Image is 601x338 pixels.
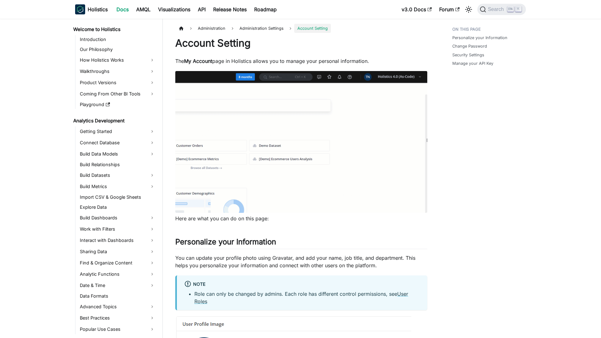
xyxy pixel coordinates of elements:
[88,6,108,13] b: Holistics
[78,138,157,148] a: Connect Database
[175,254,427,269] p: You can update your profile photo using Gravatar, and add your name, job title, and department. T...
[464,4,474,14] button: Switch between dark and light mode (currently light mode)
[78,258,157,268] a: Find & Organize Content
[398,4,435,14] a: v3.0 Docs
[78,149,157,159] a: Build Data Models
[452,43,487,49] a: Change Password
[78,313,157,323] a: Best Practices
[236,24,287,33] span: Administration Settings
[184,280,420,289] div: note
[78,247,157,257] a: Sharing Data
[477,4,526,15] button: Search (Ctrl+K)
[78,100,157,109] a: Playground
[294,24,331,33] span: Account Setting
[78,302,157,312] a: Advanced Topics
[78,35,157,44] a: Introduction
[78,324,157,334] a: Popular Use Cases
[75,4,85,14] img: Holistics
[71,116,157,125] a: Analytics Development
[175,237,427,249] h2: Personalize your Information
[175,24,187,33] a: Home page
[452,35,507,41] a: Personalize your Information
[194,290,420,305] li: Role can only be changed by admins. Each role has different control permissions, see
[113,4,132,14] a: Docs
[75,4,108,14] a: HolisticsHolistics
[154,4,194,14] a: Visualizations
[78,193,157,202] a: Import CSV & Google Sheets
[71,25,157,34] a: Welcome to Holistics
[175,57,427,65] p: The page in Holistics allows you to manage your personal information.
[452,52,484,58] a: Security Settings
[175,24,427,33] nav: Breadcrumbs
[78,170,157,180] a: Build Datasets
[69,19,163,338] nav: Docs sidebar
[78,160,157,169] a: Build Relationships
[184,58,212,64] strong: My Account
[175,37,427,49] h1: Account Setting
[78,213,157,223] a: Build Dashboards
[78,89,157,99] a: Coming From Other BI Tools
[78,203,157,212] a: Explore Data
[132,4,154,14] a: AMQL
[78,45,157,54] a: Our Philosophy
[194,4,209,14] a: API
[250,4,280,14] a: Roadmap
[78,126,157,136] a: Getting Started
[78,78,157,88] a: Product Versions
[78,66,157,76] a: Walkthroughs
[78,55,157,65] a: How Holistics Works
[209,4,250,14] a: Release Notes
[452,60,493,66] a: Manage your API Key
[78,235,157,245] a: Interact with Dashboards
[486,7,508,12] span: Search
[78,292,157,300] a: Data Formats
[175,215,427,222] p: Here are what you can do on this page:
[515,6,521,12] kbd: K
[78,224,157,234] a: Work with Filters
[78,280,157,290] a: Date & Time
[194,291,408,305] a: User Roles
[78,182,157,192] a: Build Metrics
[78,269,157,279] a: Analytic Functions
[195,24,229,33] span: Administration
[435,4,463,14] a: Forum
